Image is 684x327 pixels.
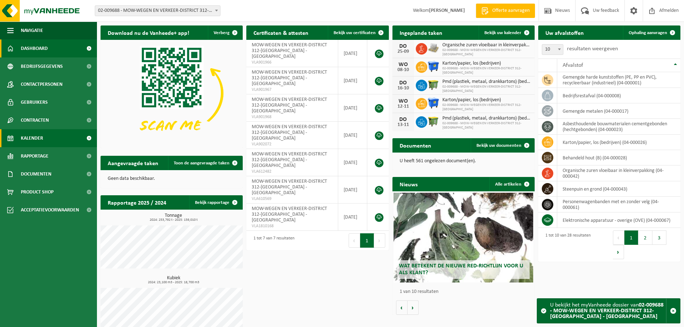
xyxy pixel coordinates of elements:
span: MOW-WEGEN EN VERKEER-DISTRICT 312-[GEOGRAPHIC_DATA] - [GEOGRAPHIC_DATA] [252,124,327,141]
button: Next [374,233,385,248]
h3: Tonnage [104,213,243,222]
div: WO [396,62,410,67]
span: 02-009688 - MOW-WEGEN EN VERKEER-DISTRICT 312-[GEOGRAPHIC_DATA] [442,85,531,93]
button: Previous [349,233,360,248]
div: 16-10 [396,86,410,91]
span: 02-009688 - MOW-WEGEN EN VERKEER-DISTRICT 312-[GEOGRAPHIC_DATA] [442,66,531,75]
td: elektronische apparatuur - overige (OVE) (04-000067) [557,212,680,228]
p: Geen data beschikbaar. [108,176,236,181]
td: steenpuin en grond (04-000043) [557,181,680,197]
span: MOW-WEGEN EN VERKEER-DISTRICT 312-[GEOGRAPHIC_DATA] - [GEOGRAPHIC_DATA] [252,42,327,59]
a: Bekijk rapportage [189,195,242,210]
span: 02-009688 - MOW-WEGEN EN VERKEER-DISTRICT 312-[GEOGRAPHIC_DATA] [442,103,531,112]
span: Contracten [21,111,49,129]
a: Bekijk uw certificaten [328,25,388,40]
td: [DATE] [338,67,368,94]
div: U bekijkt het myVanheede dossier van [550,299,666,323]
button: 1 [360,233,374,248]
img: WB-1100-HPE-GN-50 [427,115,439,127]
span: Navigatie [21,22,43,39]
span: VLA901968 [252,114,332,120]
p: 1 van 10 resultaten [400,289,531,294]
span: Afvalstof [563,62,583,68]
td: [DATE] [338,204,368,231]
span: VLA901966 [252,60,332,65]
button: 2 [638,230,652,245]
div: 25-09 [396,49,410,54]
span: Contactpersonen [21,75,62,93]
span: MOW-WEGEN EN VERKEER-DISTRICT 312-[GEOGRAPHIC_DATA] - [GEOGRAPHIC_DATA] [252,70,327,87]
td: [DATE] [338,122,368,149]
div: 12-11 [396,104,410,109]
a: Toon de aangevraagde taken [168,156,242,170]
span: MOW-WEGEN EN VERKEER-DISTRICT 312-[GEOGRAPHIC_DATA] - [GEOGRAPHIC_DATA] [252,97,327,114]
span: Pmd (plastiek, metaal, drankkartons) (bedrijven) [442,79,531,85]
h2: Rapportage 2025 / 2024 [101,195,173,209]
h2: Nieuws [392,177,425,191]
td: behandeld hout (B) (04-000028) [557,150,680,165]
span: Acceptatievoorwaarden [21,201,79,219]
img: WB-1100-HPE-BE-01 [427,97,439,109]
td: asbesthoudende bouwmaterialen cementgebonden (hechtgebonden) (04-000023) [557,119,680,135]
span: Product Shop [21,183,53,201]
div: DO [396,117,410,122]
div: 13-11 [396,122,410,127]
button: Verberg [208,25,242,40]
button: Vorige [396,300,408,315]
span: Toon de aangevraagde taken [174,161,229,165]
strong: [PERSON_NAME] [429,8,465,13]
span: 10 [542,44,563,55]
td: bedrijfsrestafval (04-000008) [557,88,680,103]
td: [DATE] [338,149,368,176]
span: Dashboard [21,39,48,57]
span: Kalender [21,129,43,147]
td: personenwagenbanden met en zonder velg (04-000061) [557,197,680,212]
span: Bekijk uw certificaten [334,31,376,35]
span: 02-009688 - MOW-WEGEN EN VERKEER-DISTRICT 312-[GEOGRAPHIC_DATA] [442,121,531,130]
a: Ophaling aanvragen [623,25,680,40]
span: Organische zuren vloeibaar in kleinverpakking [442,42,531,48]
img: LP-PA-00000-WDN-11 [427,42,439,54]
td: gemengde harde kunststoffen (PE, PP en PVC), recycleerbaar (industrieel) (04-000001) [557,72,680,88]
h2: Uw afvalstoffen [538,25,591,39]
button: Next [613,245,624,259]
span: Bekijk uw kalender [484,31,521,35]
span: VLA902072 [252,141,332,147]
td: [DATE] [338,176,368,204]
span: 2024: 253,792 t - 2025: 159,010 t [104,218,243,222]
span: 02-009688 - MOW-WEGEN EN VERKEER-DISTRICT 312-KORTRIJK - KORTRIJK [95,6,220,16]
span: VLA610569 [252,196,332,202]
span: VLA1810168 [252,223,332,229]
a: Bekijk uw kalender [479,25,534,40]
span: Karton/papier, los (bedrijven) [442,97,531,103]
h2: Ingeplande taken [392,25,450,39]
button: 3 [652,230,666,245]
h2: Aangevraagde taken [101,156,166,170]
h3: Kubiek [104,276,243,284]
img: WB-1100-HPE-GN-50 [427,79,439,91]
span: VLA901967 [252,87,332,93]
span: Bedrijfsgegevens [21,57,63,75]
span: Documenten [21,165,51,183]
span: MOW-WEGEN EN VERKEER-DISTRICT 312-[GEOGRAPHIC_DATA] - [GEOGRAPHIC_DATA] [252,206,327,223]
span: MOW-WEGEN EN VERKEER-DISTRICT 312-[GEOGRAPHIC_DATA] - [GEOGRAPHIC_DATA] [252,179,327,196]
h2: Certificaten & attesten [246,25,316,39]
span: 02-009688 - MOW-WEGEN EN VERKEER-DISTRICT 312-[GEOGRAPHIC_DATA] [442,48,531,57]
td: gemengde metalen (04-000017) [557,103,680,119]
span: MOW-WEGEN EN VERKEER-DISTRICT 312-[GEOGRAPHIC_DATA] - [GEOGRAPHIC_DATA] [252,151,327,168]
span: Verberg [214,31,229,35]
td: organische zuren vloeibaar in kleinverpakking (04-000042) [557,165,680,181]
img: Download de VHEPlus App [101,40,243,146]
div: WO [396,98,410,104]
button: Volgende [408,300,419,315]
span: Bekijk uw documenten [476,143,521,148]
span: Offerte aanvragen [490,7,531,14]
td: [DATE] [338,94,368,122]
strong: 02-009688 - MOW-WEGEN EN VERKEER-DISTRICT 312-[GEOGRAPHIC_DATA] - [GEOGRAPHIC_DATA] [550,302,664,319]
button: 1 [624,230,638,245]
p: U heeft 561 ongelezen document(en). [400,159,527,164]
label: resultaten weergeven [567,46,618,52]
div: DO [396,80,410,86]
span: 10 [542,45,563,55]
h2: Download nu de Vanheede+ app! [101,25,196,39]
